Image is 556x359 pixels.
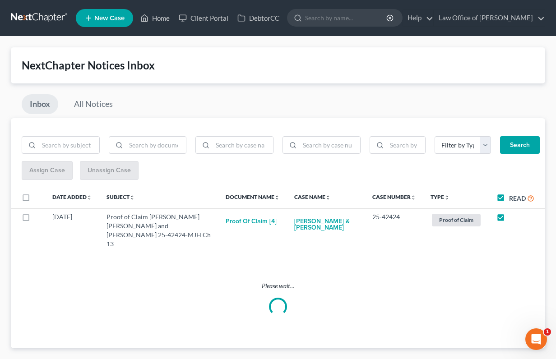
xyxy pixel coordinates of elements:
[130,195,135,200] i: unfold_more
[544,328,551,336] span: 1
[294,212,358,237] a: [PERSON_NAME] & [PERSON_NAME]
[431,193,449,200] a: Typeunfold_more
[39,137,99,154] input: Search by subject
[22,58,534,73] div: NextChapter Notices Inbox
[431,212,482,227] a: Proof of Claim
[136,10,174,26] a: Home
[403,10,433,26] a: Help
[94,15,125,22] span: New Case
[99,208,218,253] td: Proof of Claim [PERSON_NAME] [PERSON_NAME] and [PERSON_NAME] 25-42424-MJH Ch 13
[22,94,58,114] a: Inbox
[500,136,540,154] button: Search
[233,10,284,26] a: DebtorCC
[213,137,273,154] input: Search by case name
[274,195,280,200] i: unfold_more
[87,195,92,200] i: unfold_more
[509,193,526,203] label: Read
[411,195,416,200] i: unfold_more
[325,195,331,200] i: unfold_more
[387,137,426,154] input: Search by date
[22,281,534,290] p: Please wait...
[52,193,92,200] a: Date Addedunfold_more
[66,94,121,114] a: All Notices
[434,10,545,26] a: Law Office of [PERSON_NAME]
[305,9,388,26] input: Search by name...
[174,10,233,26] a: Client Portal
[365,208,423,253] td: 25-42424
[294,193,331,200] a: Case Nameunfold_more
[45,208,99,253] td: [DATE]
[372,193,416,200] a: Case Numberunfold_more
[226,212,277,230] button: Proof of Claim [4]
[432,214,481,226] span: Proof of Claim
[444,195,449,200] i: unfold_more
[126,137,186,154] input: Search by document name
[226,193,280,200] a: Document Nameunfold_more
[525,328,547,350] iframe: Intercom live chat
[300,137,360,154] input: Search by case number
[107,193,135,200] a: Subjectunfold_more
